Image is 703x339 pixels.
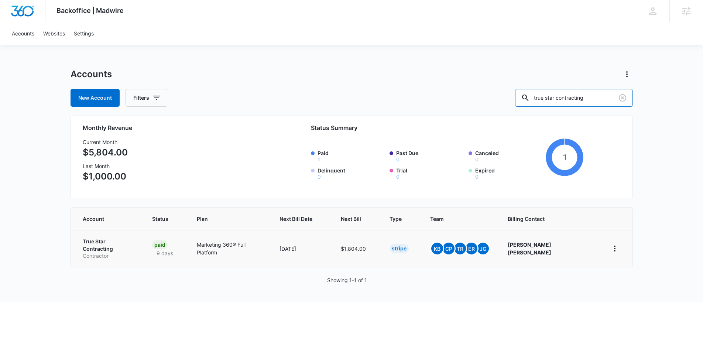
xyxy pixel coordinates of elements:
p: Showing 1-1 of 1 [327,276,367,284]
p: True Star Contracting [83,238,134,252]
span: CP [443,243,455,254]
span: JG [477,243,489,254]
span: Plan [197,215,262,223]
input: Search [515,89,633,107]
p: $5,804.00 [83,146,128,159]
p: Marketing 360® Full Platform [197,241,262,256]
button: Clear [617,92,628,104]
label: Delinquent [318,167,385,179]
td: $1,804.00 [332,230,381,267]
button: Actions [621,68,633,80]
strong: [PERSON_NAME] [PERSON_NAME] [508,242,551,256]
span: ER [466,243,477,254]
h2: Status Summary [311,123,584,132]
label: Trial [396,167,464,179]
button: home [609,243,621,254]
span: Billing Contact [508,215,591,223]
span: Backoffice | Madwire [56,7,124,14]
span: Type [390,215,402,223]
p: 9 days [152,249,178,257]
label: Past Due [396,149,464,162]
label: Canceled [475,149,543,162]
a: New Account [71,89,120,107]
a: True Star ContractingContractor [83,238,134,260]
a: Settings [69,22,98,45]
div: Stripe [390,244,409,253]
h1: Accounts [71,69,112,80]
span: Next Bill Date [280,215,312,223]
button: Filters [126,89,167,107]
span: Account [83,215,124,223]
h2: Monthly Revenue [83,123,256,132]
span: TR [454,243,466,254]
span: KB [431,243,443,254]
p: $1,000.00 [83,170,128,183]
div: Paid [152,240,168,249]
h3: Last Month [83,162,128,170]
h3: Current Month [83,138,128,146]
tspan: 1 [563,153,566,162]
td: [DATE] [271,230,332,267]
span: Status [152,215,168,223]
button: Paid [318,157,320,162]
a: Accounts [7,22,39,45]
label: Paid [318,149,385,162]
label: Expired [475,167,543,179]
p: Contractor [83,252,134,260]
span: Next Bill [341,215,361,223]
a: Websites [39,22,69,45]
span: Team [430,215,479,223]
